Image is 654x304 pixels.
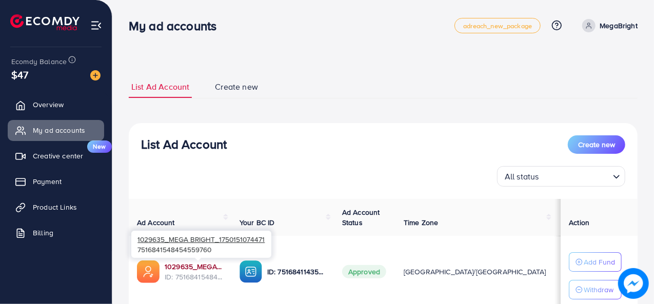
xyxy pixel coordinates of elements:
span: ID: 7516841548454559760 [165,272,223,282]
img: image [618,268,649,299]
a: Overview [8,94,104,115]
span: $47 [11,67,28,82]
a: MegaBright [578,19,638,32]
span: Billing [33,228,53,238]
span: adreach_new_package [463,23,532,29]
p: ID: 7516841143503241233 [267,266,326,278]
button: Add Fund [569,252,622,272]
img: image [90,70,101,80]
span: All status [503,169,541,184]
span: Creative center [33,151,83,161]
a: Product Links [8,197,104,217]
span: 1029635_MEGA BRIGHT_1750151074471 [137,234,265,244]
p: Withdraw [584,283,613,296]
span: Ad Account [137,217,175,228]
p: MegaBright [600,19,638,32]
span: Approved [342,265,386,278]
a: Creative centerNew [8,146,104,166]
h3: List Ad Account [141,137,227,152]
span: Payment [33,176,62,187]
span: My ad accounts [33,125,85,135]
h3: My ad accounts [129,18,225,33]
span: Your BC ID [240,217,275,228]
div: 7516841548454559760 [131,231,271,258]
a: Payment [8,171,104,192]
span: Overview [33,99,64,110]
span: Ad Account Status [342,207,380,228]
span: List Ad Account [131,81,189,93]
img: logo [10,14,80,30]
img: ic-ba-acc.ded83a64.svg [240,260,262,283]
input: Search for option [542,167,609,184]
img: menu [90,19,102,31]
button: Withdraw [569,280,622,299]
span: Create new [578,139,615,150]
a: 1029635_MEGA BRIGHT_1750151074471 [165,261,223,272]
span: Ecomdy Balance [11,56,67,67]
span: New [87,140,112,153]
button: Create new [568,135,625,154]
span: Product Links [33,202,77,212]
div: Search for option [497,166,625,187]
a: My ad accounts [8,120,104,140]
a: Billing [8,222,104,243]
a: adreach_new_package [454,18,541,33]
span: Action [569,217,589,228]
span: Time Zone [404,217,438,228]
img: ic-ads-acc.e4c84228.svg [137,260,160,283]
span: [GEOGRAPHIC_DATA]/[GEOGRAPHIC_DATA] [404,267,546,277]
p: Add Fund [584,256,615,268]
span: Create new [215,81,258,93]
